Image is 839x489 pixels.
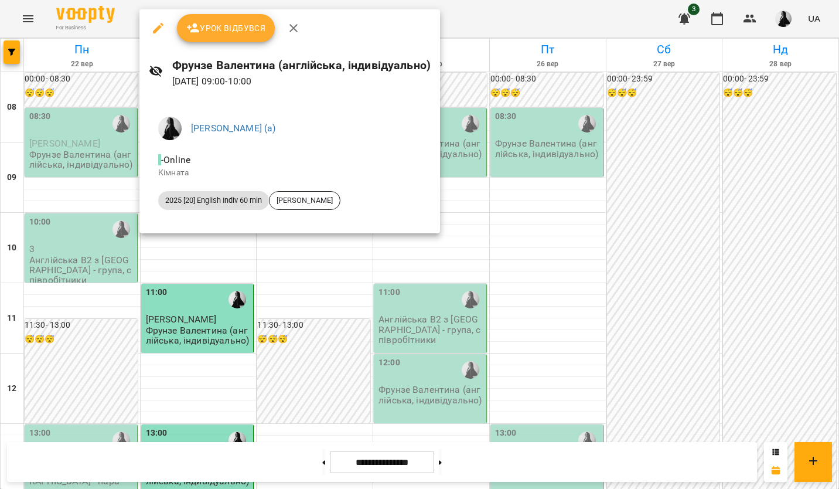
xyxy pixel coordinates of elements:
p: [DATE] 09:00 - 10:00 [172,74,431,89]
h6: Фрунзе Валентина (англійська, індивідуально) [172,56,431,74]
button: Урок відбувся [177,14,275,42]
span: 2025 [20] English Indiv 60 min [158,195,269,206]
a: [PERSON_NAME] (а) [191,123,276,134]
p: Кімната [158,167,421,179]
img: a8a45f5fed8cd6bfe970c81335813bd9.jpg [158,117,182,140]
span: - Online [158,154,193,165]
span: Урок відбувся [186,21,266,35]
div: [PERSON_NAME] [269,191,340,210]
span: [PERSON_NAME] [270,195,340,206]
